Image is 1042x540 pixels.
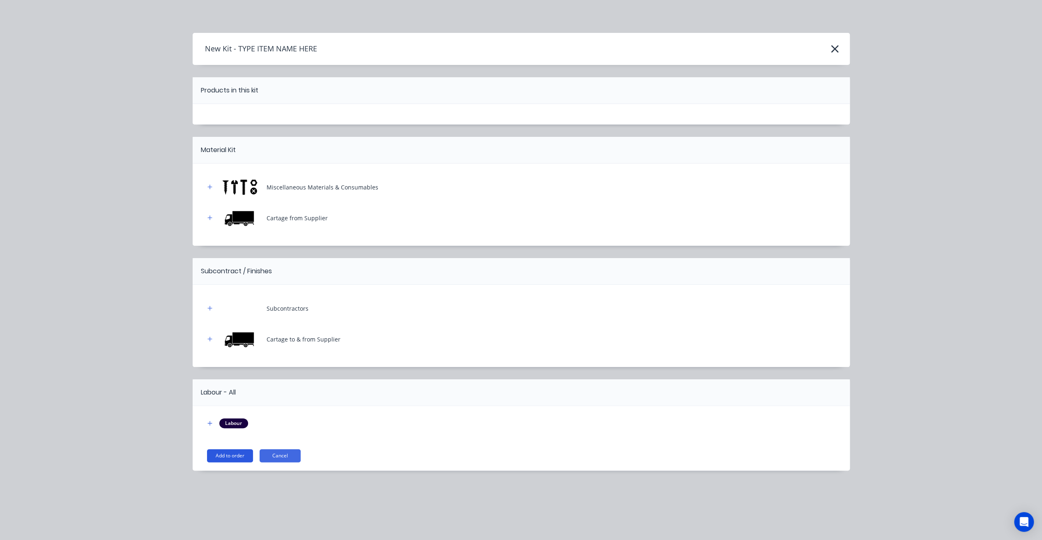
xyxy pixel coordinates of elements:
[201,266,272,276] div: Subcontract / Finishes
[201,388,236,397] div: Labour - All
[219,328,260,351] img: Cartage to & from Supplier
[193,41,317,57] h4: New Kit - TYPE ITEM NAME HERE
[219,176,260,198] img: Miscellaneous Materials & Consumables
[260,449,301,462] button: Cancel
[267,335,340,344] div: Cartage to & from Supplier
[219,207,260,229] img: Cartage from Supplier
[201,145,236,155] div: Material Kit
[267,183,378,192] div: Miscellaneous Materials & Consumables
[207,449,253,462] button: Add to order
[201,85,258,95] div: Products in this kit
[267,304,308,313] div: Subcontractors
[267,214,328,222] div: Cartage from Supplier
[1014,512,1034,532] div: Open Intercom Messenger
[219,418,248,428] div: Labour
